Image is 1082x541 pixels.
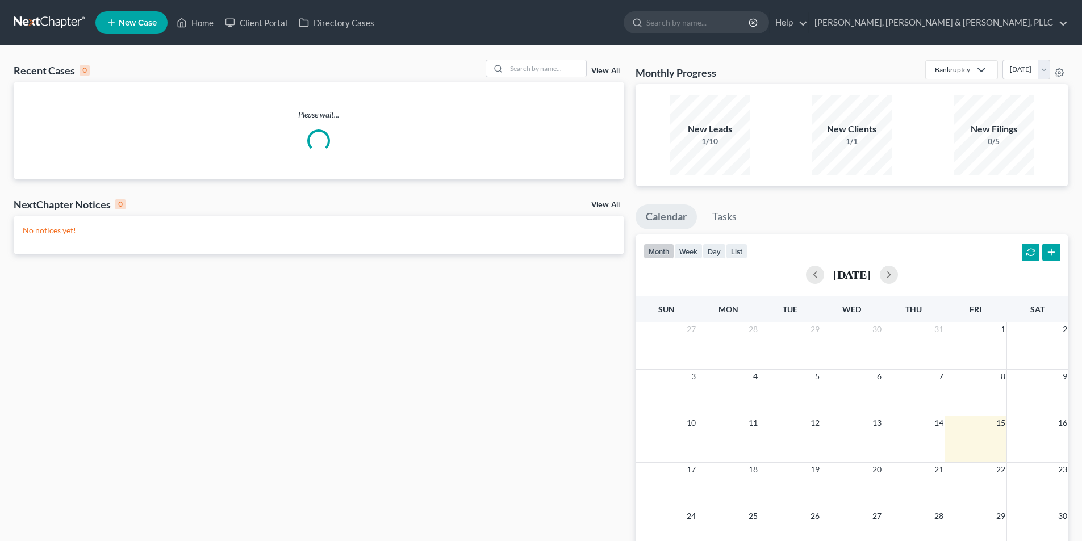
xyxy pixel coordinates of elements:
span: 4 [752,370,759,383]
div: 0 [115,199,126,209]
span: 8 [1000,370,1006,383]
span: 10 [686,416,697,430]
div: NextChapter Notices [14,198,126,211]
span: Sun [658,304,675,314]
div: Bankruptcy [935,65,970,74]
span: 29 [809,322,821,336]
span: 25 [747,509,759,523]
span: 5 [814,370,821,383]
a: Home [171,12,219,33]
span: 9 [1062,370,1068,383]
span: Mon [718,304,738,314]
span: 18 [747,463,759,476]
a: View All [591,201,620,209]
span: 12 [809,416,821,430]
a: Directory Cases [293,12,380,33]
p: Please wait... [14,109,624,120]
div: New Clients [812,123,892,136]
div: New Leads [670,123,750,136]
span: 16 [1057,416,1068,430]
span: 13 [871,416,883,430]
div: 1/10 [670,136,750,147]
span: 27 [871,509,883,523]
span: 28 [747,322,759,336]
span: 14 [933,416,945,430]
button: month [644,244,674,259]
span: Thu [905,304,922,314]
span: 23 [1057,463,1068,476]
input: Search by name... [646,12,750,33]
span: 30 [1057,509,1068,523]
p: No notices yet! [23,225,615,236]
a: Tasks [702,204,747,229]
span: 28 [933,509,945,523]
a: Help [770,12,808,33]
a: Calendar [636,204,697,229]
span: 24 [686,509,697,523]
div: Recent Cases [14,64,90,77]
div: 0 [80,65,90,76]
span: 26 [809,509,821,523]
span: Wed [842,304,861,314]
button: week [674,244,703,259]
div: 0/5 [954,136,1034,147]
h2: [DATE] [833,269,871,280]
a: View All [591,67,620,75]
span: 29 [995,509,1006,523]
div: 1/1 [812,136,892,147]
span: 20 [871,463,883,476]
span: 1 [1000,322,1006,336]
span: 30 [871,322,883,336]
a: [PERSON_NAME], [PERSON_NAME] & [PERSON_NAME], PLLC [809,12,1068,33]
div: New Filings [954,123,1034,136]
span: 11 [747,416,759,430]
span: 27 [686,322,697,336]
button: day [703,244,726,259]
span: 7 [938,370,945,383]
span: 31 [933,322,945,336]
span: Tue [783,304,797,314]
input: Search by name... [507,60,586,77]
span: 21 [933,463,945,476]
span: 17 [686,463,697,476]
span: New Case [119,19,157,27]
span: 19 [809,463,821,476]
span: 15 [995,416,1006,430]
span: 3 [690,370,697,383]
span: Fri [970,304,981,314]
span: 22 [995,463,1006,476]
button: list [726,244,747,259]
span: 6 [876,370,883,383]
span: Sat [1030,304,1045,314]
a: Client Portal [219,12,293,33]
h3: Monthly Progress [636,66,716,79]
span: 2 [1062,322,1068,336]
